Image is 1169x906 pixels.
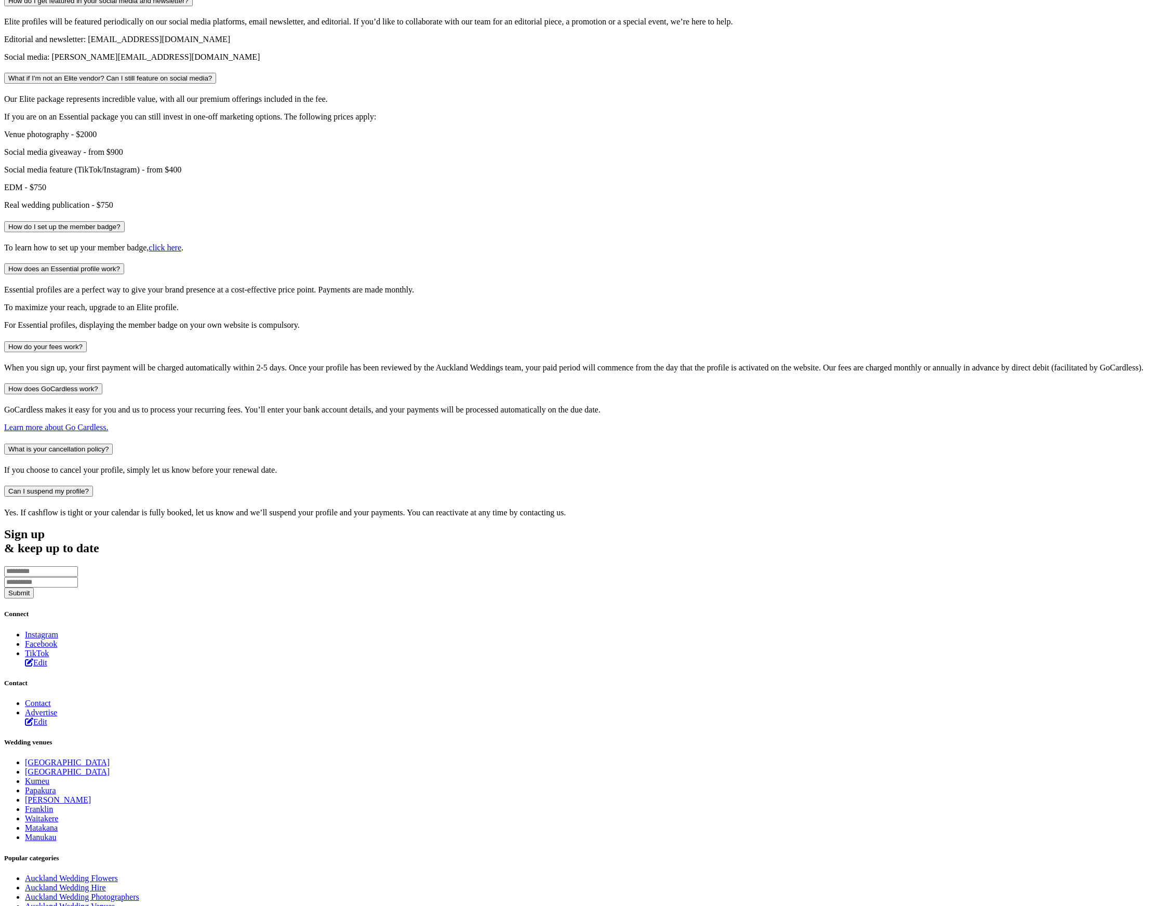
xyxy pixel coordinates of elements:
a: Auckland Wedding Photographers [25,892,139,901]
button: How does an Essential profile work? [4,263,124,274]
p: Editorial and newsletter: [EMAIL_ADDRESS][DOMAIN_NAME] [4,35,1165,44]
a: Contact [25,699,51,708]
span: Sign up [4,527,45,541]
a: Advertise [25,708,57,717]
h5: Wedding venues [4,738,1165,747]
span: EDM - $750 [4,183,46,192]
p: Elite profiles will be featured periodically on our social media platforms, email newsletter, and... [4,17,1165,26]
span: Social media giveaway - from $900 [4,148,123,156]
button: Submit [4,588,34,598]
h2: & keep up to date [4,527,1165,555]
button: How do your fees work? [4,341,87,352]
a: [GEOGRAPHIC_DATA] [25,767,110,776]
a: Auckland Wedding Hire [25,883,106,892]
a: [GEOGRAPHIC_DATA] [25,758,110,767]
a: click here [149,243,181,252]
a: Learn more about Go Cardless. [4,423,108,432]
a: Franklin [25,805,53,814]
a: Papakura [25,786,56,795]
p: Our Elite package represents incredible value, with all our premium offerings included in the fee. [4,95,1165,104]
a: [PERSON_NAME] [25,795,91,804]
a: Manukau [25,833,56,842]
button: What is your cancellation policy? [4,444,113,455]
button: What if I'm not an Elite vendor? Can I still feature on social media? [4,73,216,84]
p: Social media: [PERSON_NAME][EMAIL_ADDRESS][DOMAIN_NAME] [4,52,1165,62]
span: Real wedding publication - $750 [4,201,113,209]
a: Matakana [25,823,58,832]
a: Edit [25,717,47,726]
a: Auckland Wedding Flowers [25,874,118,883]
span: If you choose to cancel your profile, simply let us know before your renewal date. [4,465,277,474]
button: How does GoCardless work? [4,383,102,394]
h5: Popular categories [4,854,1165,862]
a: Facebook [25,639,57,648]
p: If you are on an Essential package you can still invest in one-off marketing options. The followi... [4,112,1165,122]
button: Can I suspend my profile? [4,486,93,497]
p: For Essential profiles, displaying the member badge on your own website is compulsory. [4,321,1165,330]
span: Venue photography - $2000 [4,130,97,139]
p: Essential profiles are a perfect way to give your brand presence at a cost-effective price point.... [4,285,1165,295]
a: Instagram [25,630,58,639]
span: GoCardless makes it easy for you and us to process your recurring fees. You’ll enter your bank ac... [4,405,601,414]
span: Yes. If cashflow is tight or your calendar is fully booked, let us know and we’ll suspend your pr... [4,508,566,517]
a: Kumeu [25,777,49,785]
span: When you sign up, your first payment will be charged automatically within 2-5 days. Once your pro... [4,363,1144,372]
span: Social media feature (TikTok/Instagram) - from $400 [4,165,181,174]
h5: Contact [4,679,1165,687]
a: TikTok [25,649,49,658]
a: Edit [25,658,47,667]
a: Waitakere [25,814,58,823]
p: To maximize your reach, upgrade to an Elite profile. [4,303,1165,312]
p: To learn how to set up your member badge, . [4,243,1165,252]
h5: Connect [4,610,1165,618]
button: How do I set up the member badge? [4,221,125,232]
